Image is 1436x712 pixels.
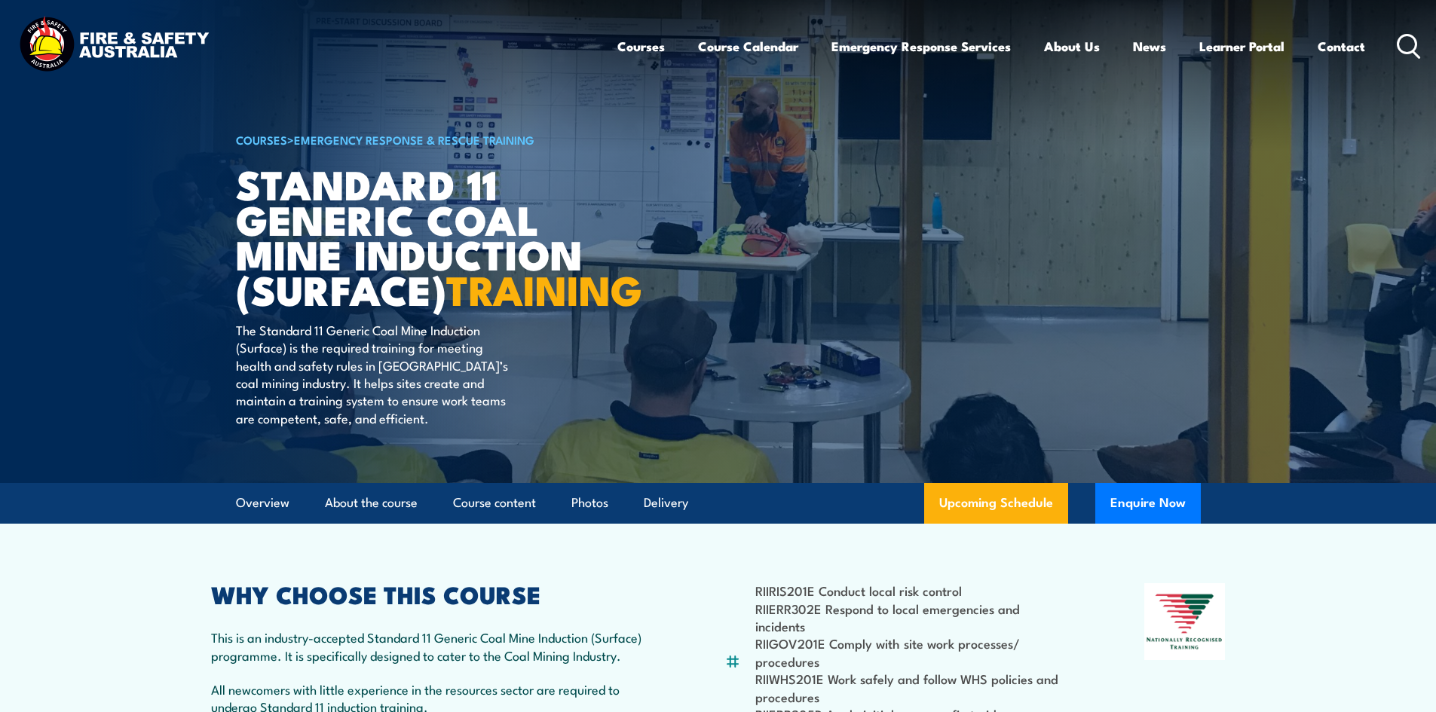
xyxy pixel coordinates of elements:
a: COURSES [236,131,287,148]
li: RIIERR302E Respond to local emergencies and incidents [755,600,1071,635]
a: Learner Portal [1199,26,1284,66]
a: News [1133,26,1166,66]
strong: TRAINING [446,257,642,319]
a: Overview [236,483,289,523]
li: RIIGOV201E Comply with site work processes/ procedures [755,634,1071,670]
h1: Standard 11 Generic Coal Mine Induction (Surface) [236,166,608,307]
a: Delivery [644,483,688,523]
p: The Standard 11 Generic Coal Mine Induction (Surface) is the required training for meeting health... [236,321,511,426]
a: Courses [617,26,665,66]
li: RIIWHS201E Work safely and follow WHS policies and procedures [755,670,1071,705]
p: This is an industry-accepted Standard 11 Generic Coal Mine Induction (Surface) programme. It is s... [211,628,651,664]
h2: WHY CHOOSE THIS COURSE [211,583,651,604]
a: Emergency Response & Rescue Training [294,131,534,148]
h6: > [236,130,608,148]
a: Upcoming Schedule [924,483,1068,524]
img: Nationally Recognised Training logo. [1144,583,1226,660]
li: RIIRIS201E Conduct local risk control [755,582,1071,599]
a: About the course [325,483,418,523]
a: Course Calendar [698,26,798,66]
button: Enquire Now [1095,483,1201,524]
a: Photos [571,483,608,523]
a: About Us [1044,26,1100,66]
a: Contact [1318,26,1365,66]
a: Emergency Response Services [831,26,1011,66]
a: Course content [453,483,536,523]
